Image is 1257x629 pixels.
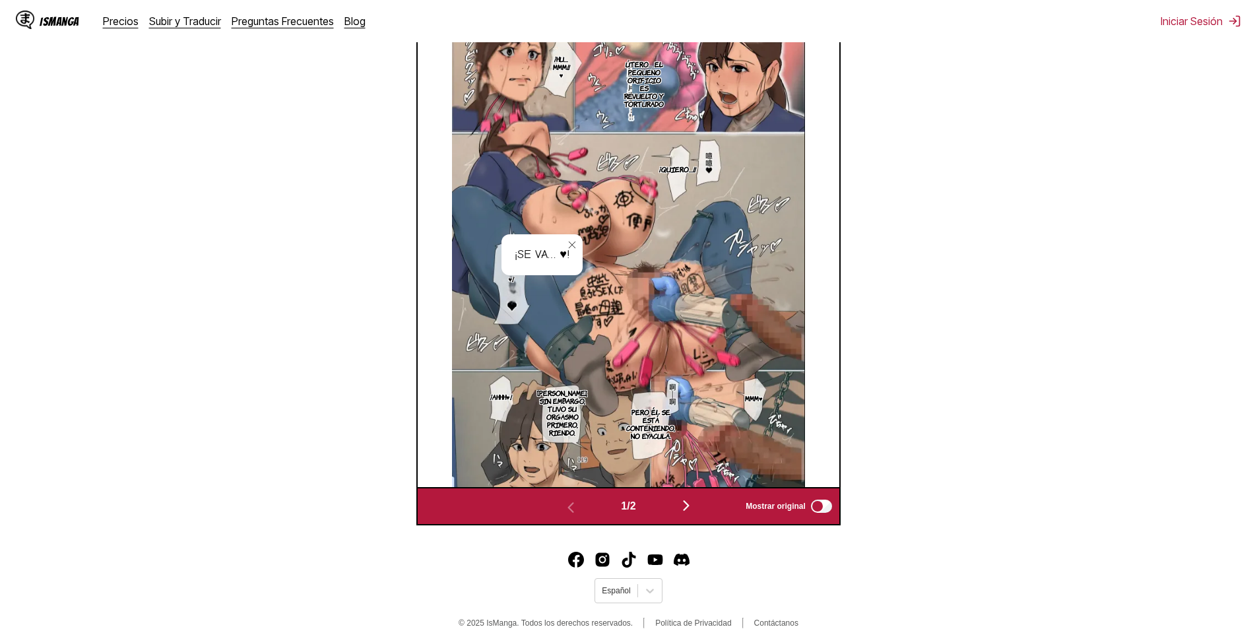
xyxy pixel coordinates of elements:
[1161,15,1241,28] button: Iniciar Sesión
[16,11,103,32] a: IsManga LogoIsManga
[602,586,604,595] input: Select language
[746,502,806,511] span: Mostrar original
[674,552,690,568] img: IsManga Discord
[232,15,334,28] a: Preguntas Frecuentes
[103,15,139,28] a: Precios
[595,552,610,568] img: IsManga Instagram
[655,618,731,628] a: Política de Privacidad
[621,500,635,512] span: 1 / 2
[647,552,663,568] img: IsManga YouTube
[647,552,663,568] a: Youtube
[1228,15,1241,28] img: Sign out
[459,618,633,628] span: © 2025 IsManga. Todos los derechos reservados.
[624,405,678,442] p: Pero él se está conteniendo, no eyacula.
[488,390,515,403] p: ¡Ahhh♥!
[657,162,699,176] p: ¡Quiero…!!
[563,500,579,515] img: Previous page
[678,498,694,513] img: Next page
[549,52,573,81] p: ¡Hu… Mmm!! ♥
[674,552,690,568] a: Discord
[622,57,666,110] p: Útero… El pequeño orificio es revuelto y torturado
[149,15,221,28] a: Subir y Traducir
[742,391,765,405] p: Mmm♥
[16,11,34,29] img: IsManga Logo
[40,15,79,28] div: IsManga
[595,552,610,568] a: Instagram
[501,234,583,275] div: ¡Se va… ♥!
[568,552,584,568] a: Facebook
[562,234,583,255] button: close-tooltip
[621,552,637,568] img: IsManga TikTok
[344,15,366,28] a: Blog
[621,552,637,568] a: TikTok
[811,500,832,513] input: Mostrar original
[754,618,798,628] a: Contáctanos
[568,552,584,568] img: IsManga Facebook
[534,386,590,439] p: [PERSON_NAME], sin embargo, tuvo su orgasmo primero, riendo.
